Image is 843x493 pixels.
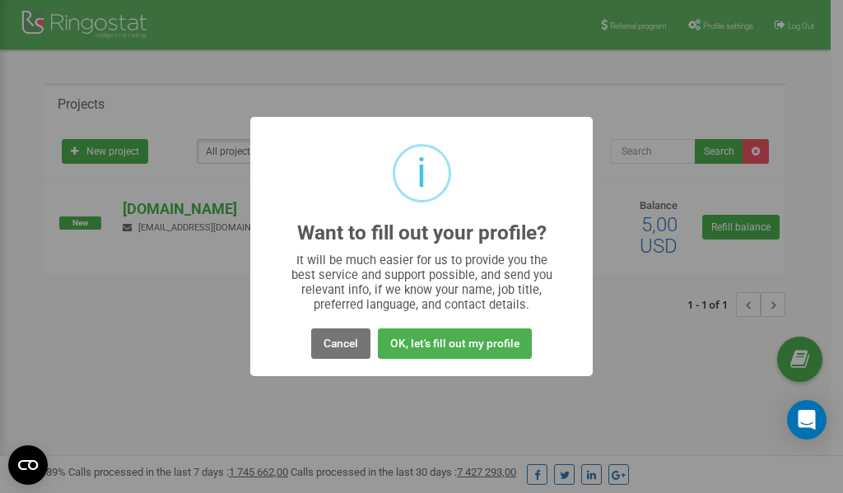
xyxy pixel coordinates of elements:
h2: Want to fill out your profile? [297,222,547,244]
div: Open Intercom Messenger [787,400,827,440]
div: i [417,147,426,200]
button: Cancel [311,328,370,359]
button: OK, let's fill out my profile [378,328,532,359]
div: It will be much easier for us to provide you the best service and support possible, and send you ... [283,253,561,312]
button: Open CMP widget [8,445,48,485]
